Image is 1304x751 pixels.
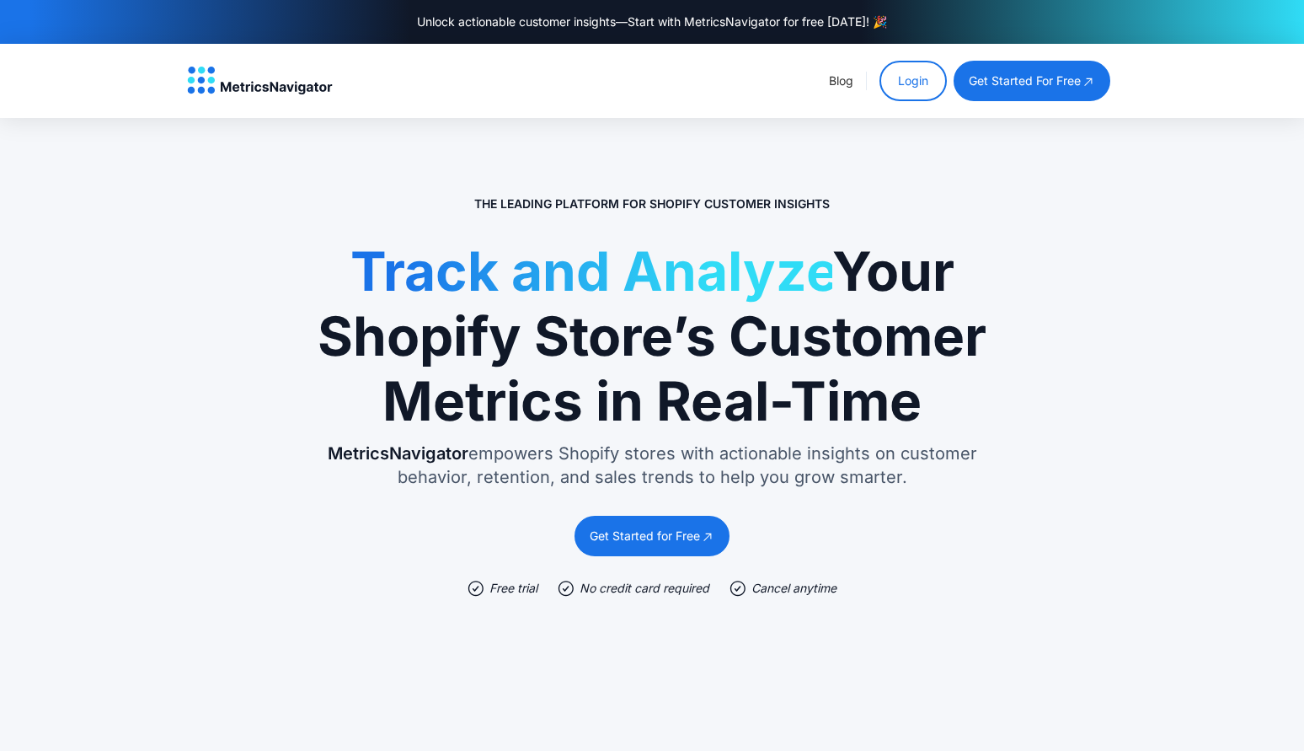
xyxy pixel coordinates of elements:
[1082,74,1095,89] img: open
[969,72,1081,89] div: get started for free
[187,67,333,95] a: home
[187,67,333,95] img: MetricsNavigator
[417,13,887,30] div: Unlock actionable customer insights—Start with MetricsNavigator for free [DATE]! 🎉
[575,516,729,556] a: Get Started for Free
[829,73,853,88] a: Blog
[751,580,836,597] div: Cancel anytime
[879,61,947,101] a: Login
[701,529,714,544] img: open
[580,580,709,597] div: No credit card required
[474,196,830,212] p: The Leading Platform for Shopify Customer Insights
[489,580,537,597] div: Free trial
[315,239,989,433] h1: Your Shopify Store’s Customer Metrics in Real-Time
[729,580,746,597] img: check
[315,442,989,489] p: empowers Shopify stores with actionable insights on customer behavior, retention, and sales trend...
[350,239,832,303] span: Track and Analyze
[590,528,700,544] div: Get Started for Free
[328,443,468,464] span: MetricsNavigator
[468,580,484,597] img: check
[954,61,1110,101] a: get started for free
[558,580,575,597] img: check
